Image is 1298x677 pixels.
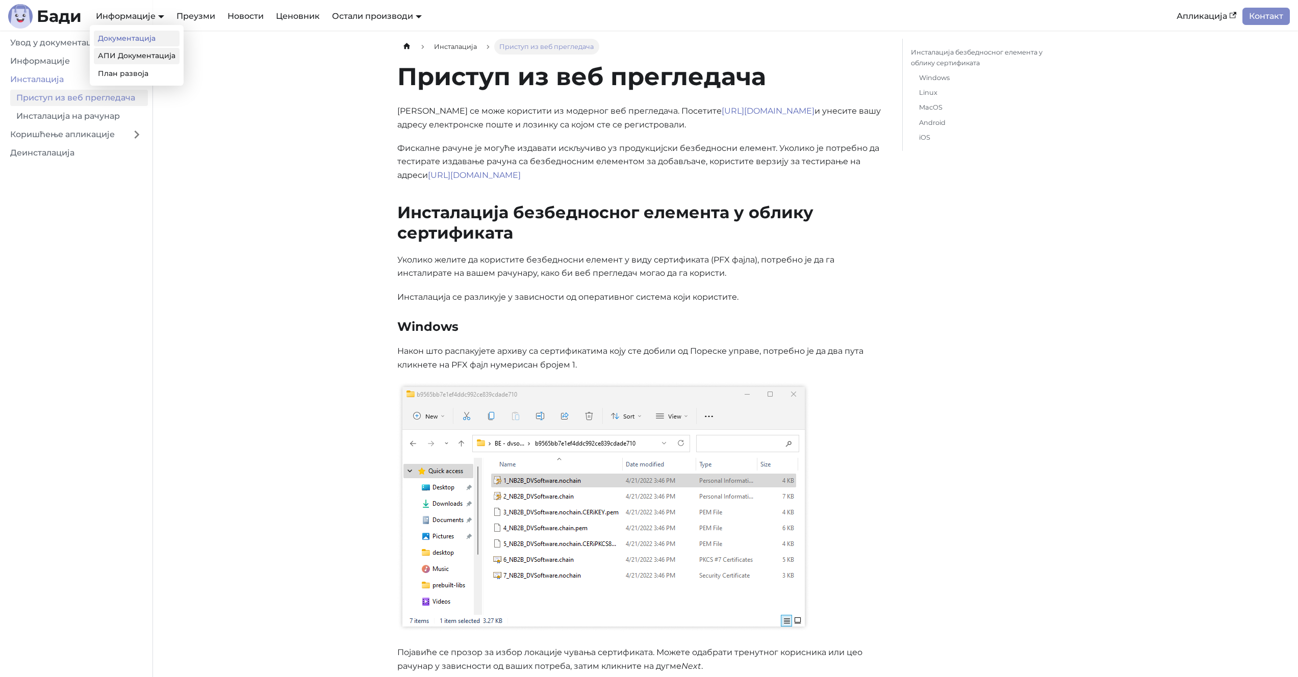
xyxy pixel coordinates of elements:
[494,39,599,55] span: Приступ из веб прегледача
[681,661,701,671] em: Next
[919,132,1046,143] a: iOS
[4,35,148,51] a: Увод у документацију
[919,117,1046,128] a: Android
[94,31,180,46] a: Документација
[911,47,1050,68] a: Инсталација безбедносног елемента у облику сертификата
[10,108,148,124] a: Инсталација на рачунар
[919,72,1046,83] a: Windows
[397,142,886,182] admonition: Напомена
[429,39,482,55] a: Инсталација
[4,145,148,161] a: Деинсталација
[397,105,886,132] p: [PERSON_NAME] се може користити из модерног веб прегледача. Посетите и унесите вашу адресу електр...
[8,4,82,29] a: ЛогоБади
[4,126,125,143] a: Коришћење апликације
[37,8,82,24] b: Бади
[397,253,886,280] p: Уколико желите да користите безбедносни елемент у виду сертификата (PFX фајла), потребно је да га...
[96,11,164,21] a: Информације
[94,66,180,82] a: План развоја
[170,8,221,25] a: Преузми
[8,4,33,29] img: Лого
[428,170,521,180] a: [URL][DOMAIN_NAME]
[722,106,815,116] a: [URL][DOMAIN_NAME]
[397,61,886,92] h1: Приступ из веб прегледача
[397,291,886,304] p: Инсталација се разликује у зависности од оперативног система који користите.
[919,87,1046,98] a: Linux
[221,8,270,25] a: Новости
[4,53,125,69] a: Информације
[397,319,886,334] h3: Windows
[397,382,810,632] img: Листа сертификата у директоријуму
[1170,8,1242,25] a: Апликација
[125,126,148,143] button: Expand sidebar category 'Коришћење апликације'
[1242,8,1290,25] a: Контакт
[10,90,148,106] a: Приступ из веб прегледача
[4,71,125,88] a: Инсталација
[397,345,886,372] p: Након што распакујете архиву са сертификатима коју сте добили од Пореске управе, потребно је да д...
[397,39,886,55] nav: Breadcrumbs
[397,39,417,55] a: Home page
[332,11,422,21] a: Остали производи
[270,8,326,25] a: Ценовник
[434,43,477,50] span: Инсталација
[397,646,886,673] p: Појавиће се прозор за избор локације чувања сертификата. Можете одабрати тренутног корисника или ...
[397,142,886,182] p: Фискалне рачуне је могуће издавати искључиво уз продукцијски безбедносни елемент. Уколико је потр...
[397,202,886,243] h2: Инсталација безбедносног елемента у облику сертификата
[919,102,1046,113] a: MacOS
[94,48,180,64] a: АПИ Документација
